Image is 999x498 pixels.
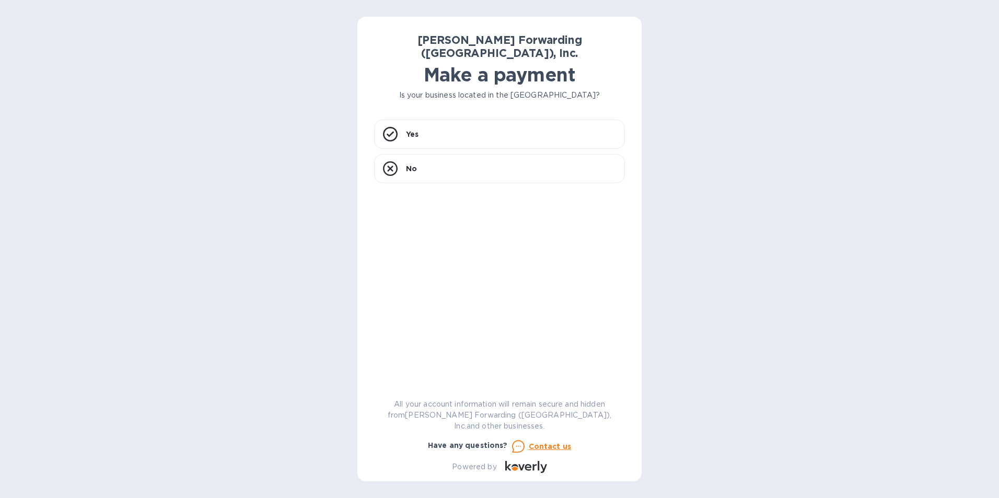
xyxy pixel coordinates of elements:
b: [PERSON_NAME] Forwarding ([GEOGRAPHIC_DATA]), Inc. [417,33,582,60]
b: Have any questions? [428,441,508,449]
p: Yes [406,129,419,139]
p: All your account information will remain secure and hidden from [PERSON_NAME] Forwarding ([GEOGRA... [374,399,625,432]
p: Powered by [452,461,496,472]
p: Is your business located in the [GEOGRAPHIC_DATA]? [374,90,625,101]
u: Contact us [529,442,572,450]
h1: Make a payment [374,64,625,86]
p: No [406,163,417,174]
